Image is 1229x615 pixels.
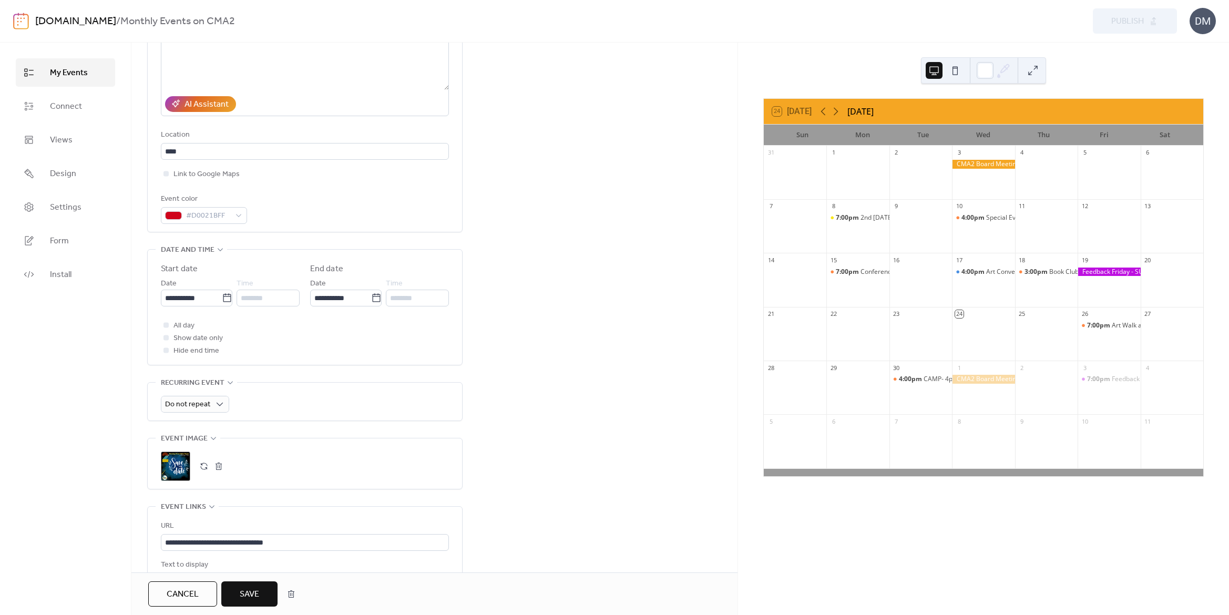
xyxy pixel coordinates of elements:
div: 6 [1144,149,1152,157]
a: My Events [16,58,115,87]
div: 4 [1018,149,1026,157]
div: Special Event: NOVEM 2025 Collaborative Mosaic - 4PM EDT [986,213,1162,222]
div: 18 [1018,256,1026,264]
span: Event image [161,433,208,445]
span: 4:00pm [961,268,986,276]
div: 10 [955,202,963,210]
div: Art Walk and Happy Hour [1078,321,1140,330]
div: 8 [829,202,837,210]
div: 25 [1018,310,1026,318]
div: URL [161,520,447,532]
span: Show date only [173,332,223,345]
div: Tue [893,125,954,146]
div: AI Assistant [185,98,229,111]
span: 7:00pm [836,268,861,276]
div: Feedback Friday with Fran Garrido & Shelley Beaumont, 7pm EDT [1078,375,1140,384]
div: 2nd Monday Guest Artist Series with Jacqui Ross- 7pm EDT - Darcel Deneau [826,213,889,222]
span: All day [173,320,194,332]
a: Connect [16,92,115,120]
div: 9 [893,202,900,210]
span: Hide end time [173,345,219,357]
div: Start date [161,263,198,275]
div: 5 [767,417,775,425]
div: [DATE] [847,105,874,118]
div: Art Walk and Happy Hour [1112,321,1186,330]
div: 1 [955,364,963,372]
div: 9 [1018,417,1026,425]
div: Conference Preview - 7:00PM EDT [826,268,889,276]
div: 2 [1018,364,1026,372]
span: Design [50,168,76,180]
span: 4:00pm [899,375,924,384]
div: Event color [161,193,245,206]
div: 2nd [DATE] Guest Artist Series with [PERSON_NAME]- 7pm EDT - [PERSON_NAME] [861,213,1100,222]
span: Event links [161,501,206,514]
a: Design [16,159,115,188]
a: Install [16,260,115,289]
span: Time [386,278,403,290]
div: Art Conversations - 4pm EDT [986,268,1071,276]
a: Settings [16,193,115,221]
span: Install [50,269,71,281]
div: 30 [893,364,900,372]
div: End date [310,263,343,275]
b: / [116,12,120,32]
div: 17 [955,256,963,264]
div: 6 [829,417,837,425]
div: 11 [1018,202,1026,210]
span: Cancel [167,588,199,601]
button: Save [221,581,278,607]
div: 5 [1081,149,1089,157]
div: Art Conversations - 4pm EDT [952,268,1015,276]
div: DM [1190,8,1216,34]
div: 10 [1081,417,1089,425]
div: CAMP- 4pm EDT - [PERSON_NAME] [924,375,1027,384]
a: Cancel [148,581,217,607]
span: Date [310,278,326,290]
div: 28 [767,364,775,372]
div: 31 [767,149,775,157]
div: 4 [1144,364,1152,372]
div: 7 [893,417,900,425]
span: Link to Google Maps [173,168,240,181]
div: Special Event: NOVEM 2025 Collaborative Mosaic - 4PM EDT [952,213,1015,222]
a: [DOMAIN_NAME] [35,12,116,32]
b: Monthly Events on CMA2 [120,12,235,32]
span: Recurring event [161,377,224,389]
div: 2 [893,149,900,157]
span: Form [50,235,69,248]
div: CMA2 Board Meeting [952,160,1015,169]
div: Book Club - [PERSON_NAME] - 3:00 pm EDT [1049,268,1176,276]
div: Wed [953,125,1013,146]
div: 27 [1144,310,1152,318]
div: 15 [829,256,837,264]
div: 12 [1081,202,1089,210]
span: 7:00pm [1087,321,1112,330]
div: 7 [767,202,775,210]
div: 14 [767,256,775,264]
div: Mon [833,125,893,146]
div: 24 [955,310,963,318]
img: logo [13,13,29,29]
div: Fri [1074,125,1134,146]
div: Thu [1013,125,1074,146]
div: 3 [955,149,963,157]
div: 1 [829,149,837,157]
span: Do not repeat [165,397,210,412]
div: 29 [829,364,837,372]
span: 3:00pm [1025,268,1049,276]
div: CMA2 Board Meeting [952,375,1015,384]
span: #D0021BFF [186,210,230,222]
div: 11 [1144,417,1152,425]
div: Sun [772,125,833,146]
div: 8 [955,417,963,425]
span: Date and time [161,244,214,257]
div: 20 [1144,256,1152,264]
div: 19 [1081,256,1089,264]
span: Time [237,278,253,290]
div: ; [161,452,190,481]
span: 7:00pm [836,213,861,222]
span: 7:00pm [1087,375,1112,384]
span: Connect [50,100,82,113]
div: Sat [1134,125,1195,146]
